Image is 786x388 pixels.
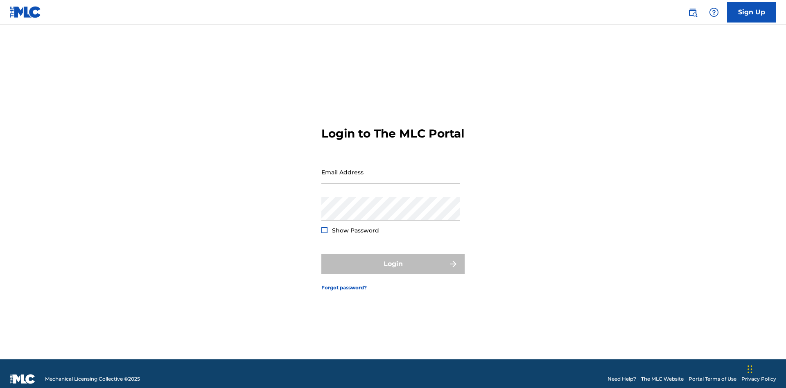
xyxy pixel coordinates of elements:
[684,4,701,20] a: Public Search
[748,357,752,381] div: Drag
[608,375,636,383] a: Need Help?
[321,126,464,141] h3: Login to The MLC Portal
[745,349,786,388] iframe: Chat Widget
[10,374,35,384] img: logo
[709,7,719,17] img: help
[688,7,698,17] img: search
[332,227,379,234] span: Show Password
[321,284,367,291] a: Forgot password?
[727,2,776,23] a: Sign Up
[641,375,684,383] a: The MLC Website
[689,375,736,383] a: Portal Terms of Use
[10,6,41,18] img: MLC Logo
[45,375,140,383] span: Mechanical Licensing Collective © 2025
[706,4,722,20] div: Help
[741,375,776,383] a: Privacy Policy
